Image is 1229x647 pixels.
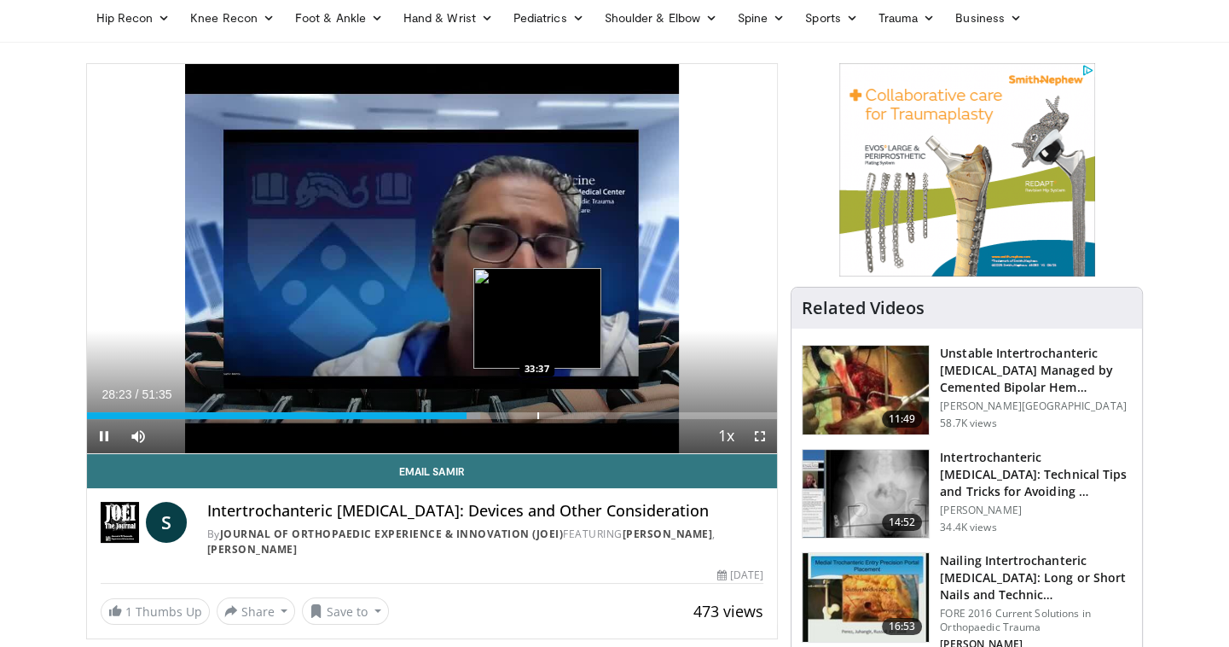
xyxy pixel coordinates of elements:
p: FORE 2016 Current Solutions in Orthopaedic Trauma [940,607,1132,634]
div: By FEATURING , [207,527,764,557]
button: Playback Rate [709,419,743,453]
button: Mute [121,419,155,453]
h3: Intertrochanteric [MEDICAL_DATA]: Technical Tips and Tricks for Avoiding … [940,449,1132,500]
a: Journal of Orthopaedic Experience & Innovation (JOEI) [220,527,564,541]
button: Pause [87,419,121,453]
span: 16:53 [882,618,923,635]
h4: Intertrochanteric [MEDICAL_DATA]: Devices and Other Consideration [207,502,764,521]
span: 11:49 [882,411,923,428]
a: Shoulder & Elbow [594,1,728,35]
span: 28:23 [102,388,132,401]
p: 58.7K views [940,417,996,430]
a: Sports [795,1,868,35]
a: Knee Recon [180,1,285,35]
span: 473 views [693,601,763,621]
a: Trauma [868,1,946,35]
a: Spine [728,1,795,35]
span: 51:35 [142,388,171,401]
a: 11:49 Unstable Intertrochanteric [MEDICAL_DATA] Managed by Cemented Bipolar Hem… [PERSON_NAME][GE... [802,345,1132,435]
img: 3d67d1bf-bbcf-4214-a5ee-979f525a16cd.150x105_q85_crop-smart_upscale.jpg [803,553,929,642]
a: Business [945,1,1032,35]
a: 14:52 Intertrochanteric [MEDICAL_DATA]: Technical Tips and Tricks for Avoiding … [PERSON_NAME] 34... [802,449,1132,539]
a: Hip Recon [86,1,181,35]
a: Email Samir [87,454,778,488]
a: [PERSON_NAME] [623,527,713,541]
a: Hand & Wrist [393,1,503,35]
button: Save to [302,597,389,625]
span: / [136,388,139,401]
img: Journal of Orthopaedic Experience & Innovation (JOEI) [101,502,139,543]
video-js: Video Player [87,64,778,454]
p: [PERSON_NAME] [940,504,1132,517]
div: Progress Bar [87,412,778,419]
h3: Unstable Intertrochanteric [MEDICAL_DATA] Managed by Cemented Bipolar Hem… [940,345,1132,396]
span: 14:52 [882,514,923,531]
button: Fullscreen [743,419,777,453]
img: 1468547_3.png.150x105_q85_crop-smart_upscale.jpg [803,346,929,434]
a: [PERSON_NAME] [207,542,298,557]
p: 34.4K views [940,521,996,534]
a: S [146,502,187,543]
img: image.jpeg [473,268,601,369]
span: 1 [125,603,132,620]
iframe: Advertisement [839,63,1095,277]
a: 1 Thumbs Up [101,598,210,625]
img: DA_UIUPltOAJ8wcH4xMDoxOjB1O8AjAz.150x105_q85_crop-smart_upscale.jpg [803,450,929,539]
a: Pediatrics [503,1,594,35]
h3: Nailing Intertrochanteric [MEDICAL_DATA]: Long or Short Nails and Technic… [940,552,1132,603]
button: Share [217,597,296,625]
div: [DATE] [717,568,763,583]
a: Foot & Ankle [285,1,393,35]
h4: Related Videos [802,298,925,318]
p: [PERSON_NAME][GEOGRAPHIC_DATA] [940,399,1132,413]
